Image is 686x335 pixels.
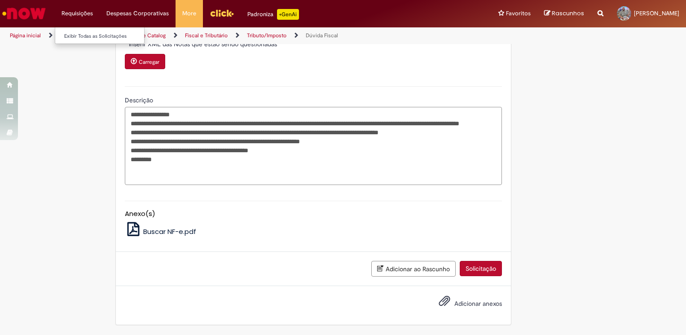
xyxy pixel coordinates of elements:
[436,293,453,313] button: Adicionar anexos
[371,261,456,277] button: Adicionar ao Rascunho
[306,32,338,39] a: Dúvida Fiscal
[7,27,451,44] ul: Trilhas de página
[139,58,159,66] small: Carregar
[125,107,502,185] textarea: Descrição
[127,32,166,39] a: Service Catalog
[62,9,93,18] span: Requisições
[210,6,234,20] img: click_logo_yellow_360x200.png
[552,9,584,18] span: Rascunhos
[106,9,169,18] span: Despesas Corporativas
[125,54,165,69] button: Carregar anexo de Inserir XML das Notas que estão sendo questionadas Required
[10,32,41,39] a: Página inicial
[143,227,196,236] span: Buscar NF-e.pdf
[125,96,155,104] span: Descrição
[55,31,154,41] a: Exibir Todas as Solicitações
[125,210,502,218] h5: Anexo(s)
[460,261,502,276] button: Solicitação
[129,40,279,48] span: Inserir XML das Notas que estão sendo questionadas
[247,9,299,20] div: Padroniza
[182,9,196,18] span: More
[454,300,502,308] span: Adicionar anexos
[125,40,129,44] span: Necessários
[125,227,197,236] a: Buscar NF-e.pdf
[1,4,47,22] img: ServiceNow
[544,9,584,18] a: Rascunhos
[55,27,145,44] ul: Requisições
[185,32,228,39] a: Fiscal e Tributário
[277,9,299,20] p: +GenAi
[634,9,679,17] span: [PERSON_NAME]
[506,9,531,18] span: Favoritos
[247,32,286,39] a: Tributo/Imposto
